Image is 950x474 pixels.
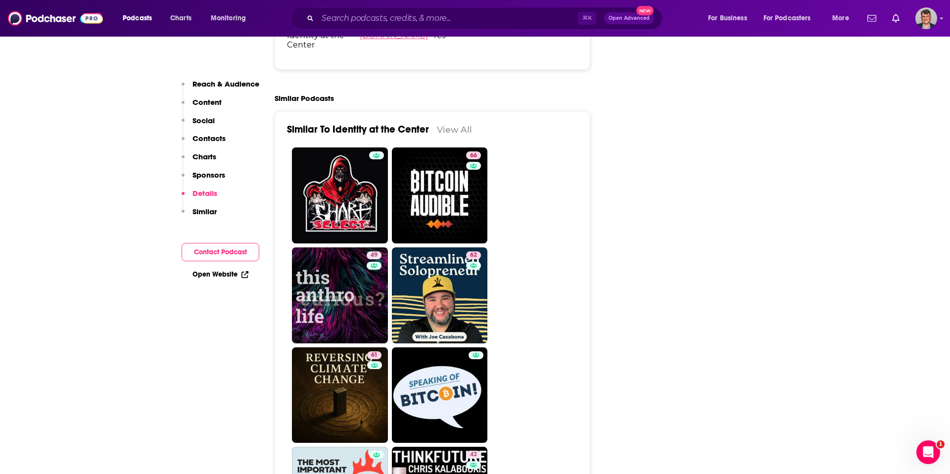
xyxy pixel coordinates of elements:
a: 42 [466,451,481,459]
p: Details [192,189,217,198]
a: 62 [466,251,481,259]
span: 1 [937,440,945,448]
button: Similar [182,207,217,225]
button: open menu [757,10,825,26]
button: open menu [204,10,259,26]
button: Content [182,97,222,116]
a: 62 [392,247,488,343]
p: Reach & Audience [192,79,259,89]
span: For Business [708,11,747,25]
div: Search podcasts, credits, & more... [300,7,672,30]
input: Search podcasts, credits, & more... [318,10,578,26]
h2: Similar Podcasts [275,94,334,103]
iframe: Intercom live chat [916,440,940,464]
button: open menu [701,10,760,26]
button: Social [182,116,215,134]
span: More [832,11,849,25]
a: Charts [164,10,197,26]
button: open menu [116,10,165,26]
button: open menu [825,10,861,26]
span: Monitoring [211,11,246,25]
button: Contact Podcast [182,243,259,261]
img: User Profile [915,7,937,29]
p: Contacts [192,134,226,143]
a: View All [437,124,472,135]
a: Open Website [192,270,248,279]
span: Identity at the Center [287,31,360,49]
img: Podchaser - Follow, Share and Rate Podcasts [8,9,103,28]
p: Charts [192,152,216,161]
span: ⌘ K [578,12,596,25]
button: Details [182,189,217,207]
button: Reach & Audience [182,79,259,97]
span: New [636,6,654,15]
button: Contacts [182,134,226,152]
a: Show notifications dropdown [888,10,903,27]
p: Content [192,97,222,107]
span: For Podcasters [763,11,811,25]
span: 66 [470,151,477,161]
span: Charts [170,11,191,25]
span: Podcasts [123,11,152,25]
a: Show notifications dropdown [863,10,880,27]
span: Open Advanced [609,16,650,21]
button: Show profile menu [915,7,937,29]
span: 42 [470,450,477,460]
a: Similar To Identity at the Center [287,123,429,136]
button: Charts [182,152,216,170]
span: 62 [470,250,477,260]
span: Logged in as AndyShane [915,7,937,29]
a: 66 [392,147,488,243]
p: Similar [192,207,217,216]
a: 49 [292,247,388,343]
a: 66 [466,151,481,159]
span: 49 [371,250,378,260]
p: Sponsors [192,170,225,180]
button: Sponsors [182,170,225,189]
a: 49 [367,251,381,259]
button: Open AdvancedNew [604,12,654,24]
p: Social [192,116,215,125]
a: 61 [292,347,388,443]
a: 61 [367,351,381,359]
span: 61 [371,350,378,360]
